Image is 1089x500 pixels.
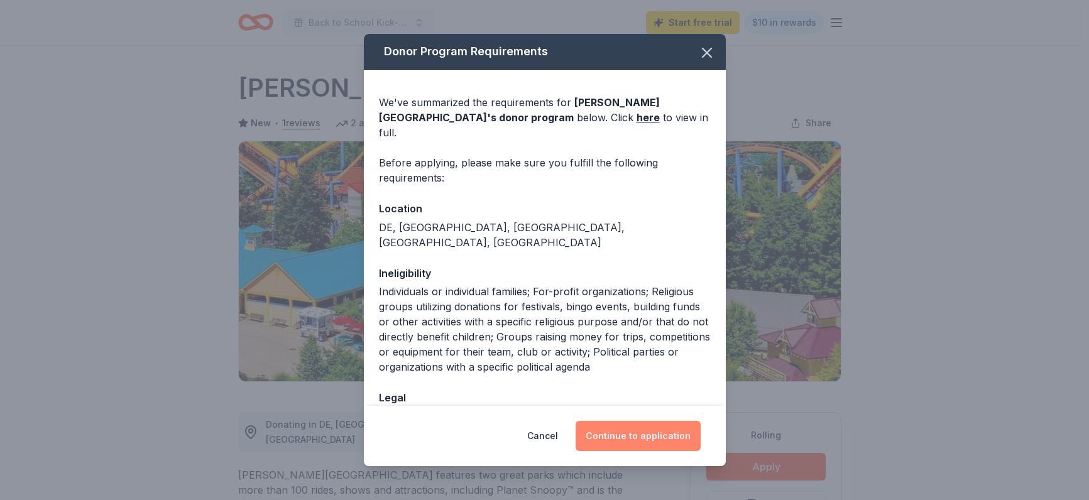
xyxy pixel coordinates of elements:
[379,265,711,281] div: Ineligibility
[527,421,558,451] button: Cancel
[379,220,711,250] div: DE, [GEOGRAPHIC_DATA], [GEOGRAPHIC_DATA], [GEOGRAPHIC_DATA], [GEOGRAPHIC_DATA]
[379,95,711,140] div: We've summarized the requirements for below. Click to view in full.
[379,155,711,185] div: Before applying, please make sure you fulfill the following requirements:
[364,34,726,70] div: Donor Program Requirements
[637,110,660,125] a: here
[576,421,701,451] button: Continue to application
[379,200,711,217] div: Location
[379,389,711,406] div: Legal
[379,284,711,374] div: Individuals or individual families; For-profit organizations; Religious groups utilizing donation...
